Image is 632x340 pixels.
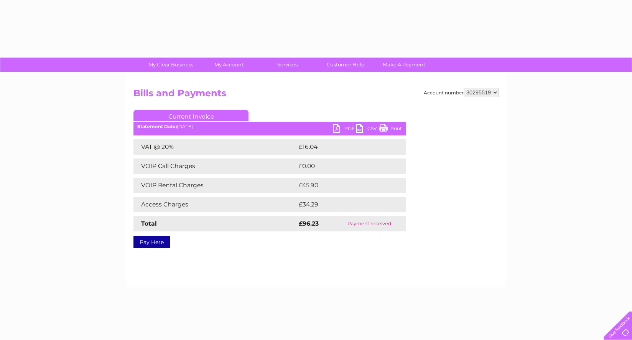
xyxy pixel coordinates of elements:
td: £45.90 [297,178,390,193]
td: VOIP Call Charges [133,158,297,174]
a: My Account [197,58,261,72]
strong: Total [141,220,157,227]
a: Make A Payment [372,58,436,72]
td: Access Charges [133,197,297,212]
div: [DATE] [133,124,406,129]
a: My Clear Business [139,58,202,72]
td: VOIP Rental Charges [133,178,297,193]
b: Statement Date: [137,124,177,129]
td: VAT @ 20% [133,139,297,155]
a: Services [256,58,319,72]
a: Customer Help [314,58,377,72]
h2: Bills and Payments [133,88,499,102]
td: Payment received [333,216,406,231]
td: £0.00 [297,158,388,174]
a: Print [379,124,402,135]
a: Current Invoice [133,110,249,121]
strong: £96.23 [299,220,319,227]
a: Pay Here [133,236,170,248]
a: PDF [333,124,356,135]
a: CSV [356,124,379,135]
td: £34.29 [297,197,390,212]
td: £16.04 [297,139,390,155]
div: Account number [424,88,499,97]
